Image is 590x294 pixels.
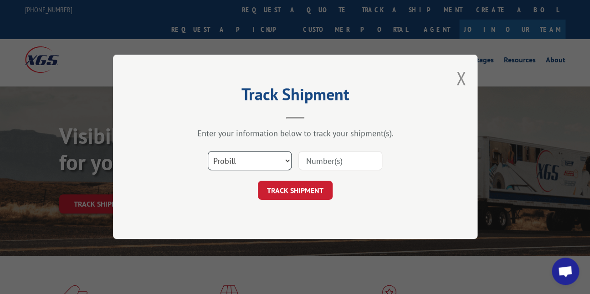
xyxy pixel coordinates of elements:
button: Close modal [456,66,466,90]
div: Open chat [552,258,579,285]
div: Enter your information below to track your shipment(s). [159,128,432,139]
h2: Track Shipment [159,88,432,105]
button: TRACK SHIPMENT [258,181,333,200]
input: Number(s) [298,152,382,171]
